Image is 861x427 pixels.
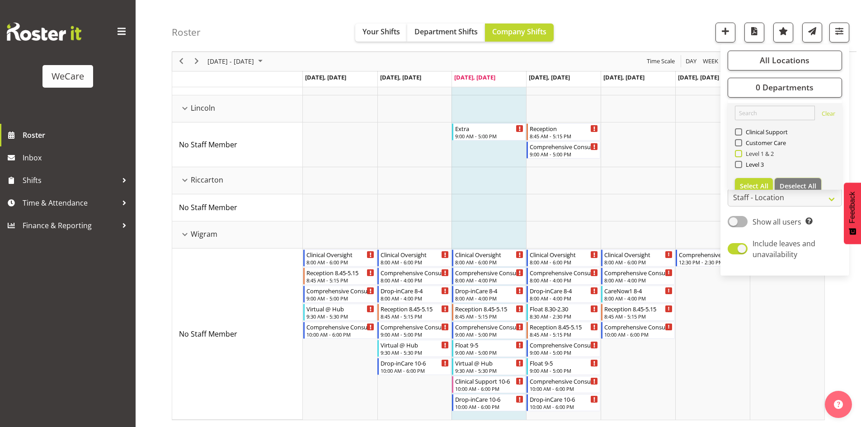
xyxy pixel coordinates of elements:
[603,73,645,81] span: [DATE], [DATE]
[305,73,346,81] span: [DATE], [DATE]
[834,400,843,409] img: help-xxl-2.png
[527,267,600,285] div: No Staff Member"s event - Comprehensive Consult 8-4 Begin From Thursday, August 14, 2025 at 8:00:...
[455,286,523,295] div: Drop-inCare 8-4
[172,27,201,38] h4: Roster
[172,221,303,249] td: Wigram resource
[530,394,598,404] div: Drop-inCare 10-6
[780,182,816,190] span: Deselect All
[601,267,675,285] div: No Staff Member"s event - Comprehensive Consult 8-4 Begin From Friday, August 15, 2025 at 8:00:00...
[172,95,303,122] td: Lincoln resource
[381,295,449,302] div: 8:00 AM - 4:00 PM
[23,219,118,232] span: Finance & Reporting
[455,331,523,338] div: 9:00 AM - 5:00 PM
[174,52,189,71] div: previous period
[306,304,375,313] div: Virtual @ Hub
[452,286,526,303] div: No Staff Member"s event - Drop-inCare 8-4 Begin From Wednesday, August 13, 2025 at 8:00:00 AM GMT...
[530,277,598,284] div: 8:00 AM - 4:00 PM
[604,286,673,295] div: CareNow1 8-4
[848,192,856,223] span: Feedback
[701,56,720,67] button: Timeline Week
[377,358,451,375] div: No Staff Member"s event - Drop-inCare 10-6 Begin From Tuesday, August 12, 2025 at 10:00:00 AM GMT...
[414,27,478,37] span: Department Shifts
[381,322,449,331] div: Comprehensive Consult 9-5
[381,250,449,259] div: Clinical Oversight
[303,304,377,321] div: No Staff Member"s event - Virtual @ Hub Begin From Monday, August 11, 2025 at 9:30:00 AM GMT+12:0...
[455,304,523,313] div: Reception 8.45-5.15
[306,250,375,259] div: Clinical Oversight
[306,331,375,338] div: 10:00 AM - 6:00 PM
[740,182,768,190] span: Select All
[530,367,598,374] div: 9:00 AM - 5:00 PM
[530,250,598,259] div: Clinical Oversight
[455,340,523,349] div: Float 9-5
[742,150,774,157] span: Level 1 & 2
[646,56,676,67] span: Time Scale
[381,331,449,338] div: 9:00 AM - 5:00 PM
[455,322,523,331] div: Comprehensive Consult 9-5
[604,322,673,331] div: Comprehensive Consult 10-6
[23,128,131,142] span: Roster
[189,52,204,71] div: next period
[377,249,451,267] div: No Staff Member"s event - Clinical Oversight Begin From Tuesday, August 12, 2025 at 8:00:00 AM GM...
[455,403,523,410] div: 10:00 AM - 6:00 PM
[306,295,375,302] div: 9:00 AM - 5:00 PM
[530,286,598,295] div: Drop-inCare 8-4
[530,142,598,151] div: Comprehensive Consult
[23,151,131,164] span: Inbox
[601,322,675,339] div: No Staff Member"s event - Comprehensive Consult 10-6 Begin From Friday, August 15, 2025 at 10:00:...
[179,140,237,150] span: No Staff Member
[530,313,598,320] div: 8:30 AM - 2:30 PM
[52,70,84,83] div: WeCare
[380,73,421,81] span: [DATE], [DATE]
[303,249,377,267] div: No Staff Member"s event - Clinical Oversight Begin From Monday, August 11, 2025 at 8:00:00 AM GMT...
[23,174,118,187] span: Shifts
[744,23,764,42] button: Download a PDF of the roster according to the set date range.
[735,178,773,194] button: Select All
[377,286,451,303] div: No Staff Member"s event - Drop-inCare 8-4 Begin From Tuesday, August 12, 2025 at 8:00:00 AM GMT+1...
[172,167,303,194] td: Riccarton resource
[381,358,449,367] div: Drop-inCare 10-6
[452,304,526,321] div: No Staff Member"s event - Reception 8.45-5.15 Begin From Wednesday, August 13, 2025 at 8:45:00 AM...
[530,304,598,313] div: Float 8.30-2.30
[679,258,747,266] div: 12:30 PM - 2:30 PM
[455,258,523,266] div: 8:00 AM - 6:00 PM
[530,124,598,133] div: Reception
[742,139,786,146] span: Customer Care
[381,367,449,374] div: 10:00 AM - 6:00 PM
[377,340,451,357] div: No Staff Member"s event - Virtual @ Hub Begin From Tuesday, August 12, 2025 at 9:30:00 AM GMT+12:...
[604,268,673,277] div: Comprehensive Consult 8-4
[455,124,523,133] div: Extra
[527,394,600,411] div: No Staff Member"s event - Drop-inCare 10-6 Begin From Thursday, August 14, 2025 at 10:00:00 AM GM...
[530,322,598,331] div: Reception 8.45-5.15
[172,122,303,167] td: No Staff Member resource
[377,304,451,321] div: No Staff Member"s event - Reception 8.45-5.15 Begin From Tuesday, August 12, 2025 at 8:45:00 AM G...
[492,27,546,37] span: Company Shifts
[604,313,673,320] div: 8:45 AM - 5:15 PM
[191,174,223,185] span: Riccarton
[455,132,523,140] div: 9:00 AM - 5:00 PM
[829,23,849,42] button: Filter Shifts
[527,249,600,267] div: No Staff Member"s event - Clinical Oversight Begin From Thursday, August 14, 2025 at 8:00:00 AM G...
[23,196,118,210] span: Time & Attendance
[728,51,842,70] button: All Locations
[601,304,675,321] div: No Staff Member"s event - Reception 8.45-5.15 Begin From Friday, August 15, 2025 at 8:45:00 AM GM...
[530,358,598,367] div: Float 9-5
[381,286,449,295] div: Drop-inCare 8-4
[530,385,598,392] div: 10:00 AM - 6:00 PM
[191,229,217,239] span: Wigram
[604,331,673,338] div: 10:00 AM - 6:00 PM
[381,349,449,356] div: 9:30 AM - 5:30 PM
[760,55,809,66] span: All Locations
[455,376,523,385] div: Clinical Support 10-6
[702,56,719,67] span: Week
[601,249,675,267] div: No Staff Member"s event - Clinical Oversight Begin From Friday, August 15, 2025 at 8:00:00 AM GMT...
[452,249,526,267] div: No Staff Member"s event - Clinical Oversight Begin From Wednesday, August 13, 2025 at 8:00:00 AM ...
[773,23,793,42] button: Highlight an important date within the roster.
[306,286,375,295] div: Comprehensive Consult 9-5
[452,340,526,357] div: No Staff Member"s event - Float 9-5 Begin From Wednesday, August 13, 2025 at 9:00:00 AM GMT+12:00...
[303,267,377,285] div: No Staff Member"s event - Reception 8.45-5.15 Begin From Monday, August 11, 2025 at 8:45:00 AM GM...
[455,385,523,392] div: 10:00 AM - 6:00 PM
[381,258,449,266] div: 8:00 AM - 6:00 PM
[381,268,449,277] div: Comprehensive Consult 8-4
[527,376,600,393] div: No Staff Member"s event - Comprehensive Consult 10-6 Begin From Thursday, August 14, 2025 at 10:0...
